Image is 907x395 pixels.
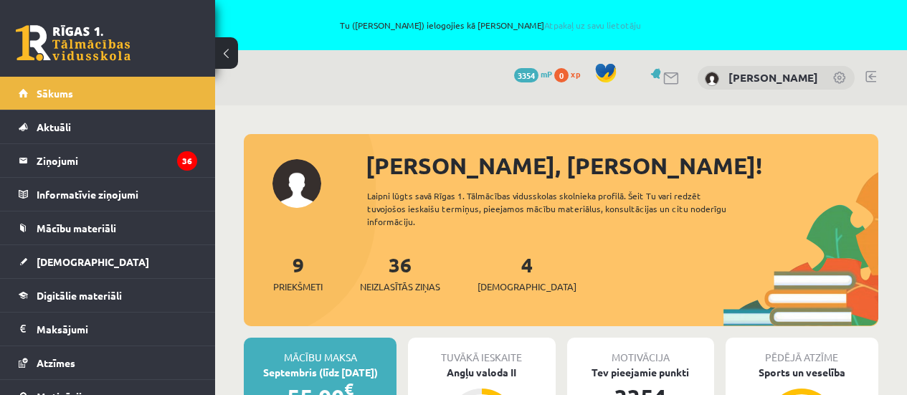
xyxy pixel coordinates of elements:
a: 3354 mP [514,68,552,80]
div: Angļu valoda II [408,365,555,380]
a: 0 xp [554,68,587,80]
a: Atzīmes [19,346,197,379]
span: 3354 [514,68,538,82]
a: Atpakaļ uz savu lietotāju [544,19,641,31]
a: Aktuāli [19,110,197,143]
legend: Ziņojumi [37,144,197,177]
span: Tu ([PERSON_NAME]) ielogojies kā [PERSON_NAME] [165,21,817,29]
div: Pēdējā atzīme [726,338,878,365]
span: Neizlasītās ziņas [360,280,440,294]
a: Informatīvie ziņojumi [19,178,197,211]
a: Ziņojumi36 [19,144,197,177]
span: Digitālie materiāli [37,289,122,302]
a: Maksājumi [19,313,197,346]
i: 36 [177,151,197,171]
a: 9Priekšmeti [273,252,323,294]
div: Tev pieejamie punkti [567,365,714,380]
div: Tuvākā ieskaite [408,338,555,365]
span: Priekšmeti [273,280,323,294]
div: [PERSON_NAME], [PERSON_NAME]! [366,148,878,183]
a: Sākums [19,77,197,110]
span: [DEMOGRAPHIC_DATA] [478,280,576,294]
a: [PERSON_NAME] [728,70,818,85]
div: Motivācija [567,338,714,365]
a: Digitālie materiāli [19,279,197,312]
a: 36Neizlasītās ziņas [360,252,440,294]
div: Septembris (līdz [DATE]) [244,365,396,380]
img: Roberts Kukulis [705,72,719,86]
span: mP [541,68,552,80]
div: Mācību maksa [244,338,396,365]
a: Mācību materiāli [19,211,197,244]
div: Laipni lūgts savā Rīgas 1. Tālmācības vidusskolas skolnieka profilā. Šeit Tu vari redzēt tuvojošo... [367,189,748,228]
span: 0 [554,68,569,82]
span: xp [571,68,580,80]
a: 4[DEMOGRAPHIC_DATA] [478,252,576,294]
span: Aktuāli [37,120,71,133]
span: Mācību materiāli [37,222,116,234]
a: Rīgas 1. Tālmācības vidusskola [16,25,130,61]
legend: Informatīvie ziņojumi [37,178,197,211]
span: Sākums [37,87,73,100]
div: Sports un veselība [726,365,878,380]
legend: Maksājumi [37,313,197,346]
span: [DEMOGRAPHIC_DATA] [37,255,149,268]
span: Atzīmes [37,356,75,369]
a: [DEMOGRAPHIC_DATA] [19,245,197,278]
